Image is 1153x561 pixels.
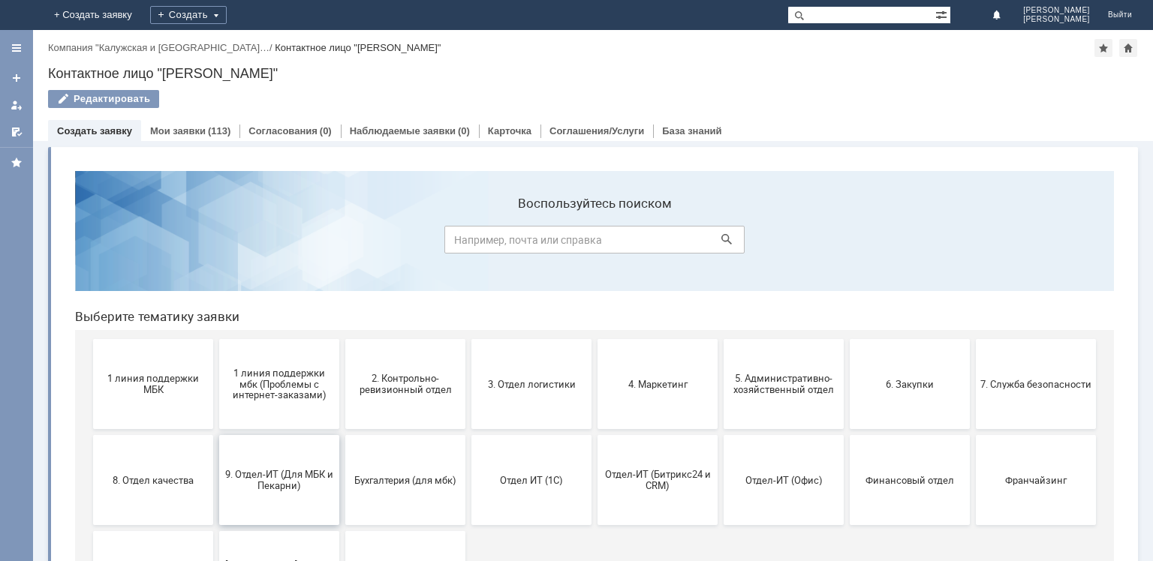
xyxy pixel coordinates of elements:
div: Контактное лицо "[PERSON_NAME]" [48,66,1138,81]
div: Создать [162,6,239,24]
button: 9. Отдел-ИТ (Для МБК и Пекарни) [156,276,276,366]
div: (0) [320,125,332,136]
button: 4. Маркетинг [534,180,655,270]
a: Мои согласования [5,120,29,144]
a: Мои заявки [5,93,29,117]
button: [PERSON_NAME]. Услуги ИТ для МБК (оформляет L1) [156,372,276,462]
button: 5. Административно-хозяйственный отдел [661,180,781,270]
button: Отдел ИТ (1С) [408,276,528,366]
a: База знаний [662,125,721,136]
button: 7. Служба безопасности [913,180,1033,270]
div: Сделать домашней страницей [1119,39,1137,57]
span: 5. Административно-хозяйственный отдел [665,214,776,236]
span: [PERSON_NAME]. Услуги ИТ для МБК (оформляет L1) [161,400,272,433]
a: Соглашения/Услуги [549,125,644,136]
span: 3. Отдел логистики [413,219,524,230]
span: 9. Отдел-ИТ (Для МБК и Пекарни) [161,310,272,332]
button: 6. Закупки [787,180,907,270]
button: 1 линия поддержки МБК [30,180,150,270]
span: Отдел ИТ (1С) [413,315,524,326]
a: Перейти на домашнюю страницу [18,9,30,21]
a: Карточка [488,125,531,136]
a: Создать заявку [57,125,132,136]
span: 4. Маркетинг [539,219,650,230]
span: Отдел-ИТ (Офис) [665,315,776,326]
span: 6. Закупки [791,219,902,230]
button: 2. Контрольно-ревизионный отдел [282,180,402,270]
button: Франчайзинг [913,276,1033,366]
div: / [48,42,275,53]
label: Воспользуйтесь поиском [381,37,682,52]
header: Выберите тематику заявки [12,150,1051,165]
a: Создать заявку [5,66,29,90]
span: [PERSON_NAME] [1023,15,1090,24]
span: 1 линия поддержки МБК [35,214,146,236]
input: Например, почта или справка [381,67,682,94]
button: Это соглашение не активно! [30,372,150,462]
span: Расширенный поиск [935,7,950,21]
span: Франчайзинг [917,315,1028,326]
a: Компания "Калужская и [GEOGRAPHIC_DATA]… [48,42,269,53]
img: logo [18,9,30,21]
div: Добавить в избранное [1094,39,1112,57]
button: не актуален [282,372,402,462]
div: (0) [458,125,470,136]
span: [PERSON_NAME] [1023,6,1090,15]
a: Согласования [248,125,318,136]
button: 1 линия поддержки мбк (Проблемы с интернет-заказами) [156,180,276,270]
button: Отдел-ИТ (Битрикс24 и CRM) [534,276,655,366]
a: Мои заявки [150,125,206,136]
div: Контактное лицо "[PERSON_NAME]" [275,42,441,53]
span: 8. Отдел качества [35,315,146,326]
span: 1 линия поддержки мбк (Проблемы с интернет-заказами) [161,208,272,241]
button: Бухгалтерия (для мбк) [282,276,402,366]
button: 3. Отдел логистики [408,180,528,270]
span: Это соглашение не активно! [35,406,146,428]
span: Бухгалтерия (для мбк) [287,315,398,326]
span: Отдел-ИТ (Битрикс24 и CRM) [539,310,650,332]
div: (113) [208,125,230,136]
span: 2. Контрольно-ревизионный отдел [287,214,398,236]
span: Финансовый отдел [791,315,902,326]
button: 8. Отдел качества [30,276,150,366]
span: не актуален [287,411,398,422]
a: Наблюдаемые заявки [350,125,456,136]
button: Отдел-ИТ (Офис) [661,276,781,366]
span: 7. Служба безопасности [917,219,1028,230]
button: Финансовый отдел [787,276,907,366]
